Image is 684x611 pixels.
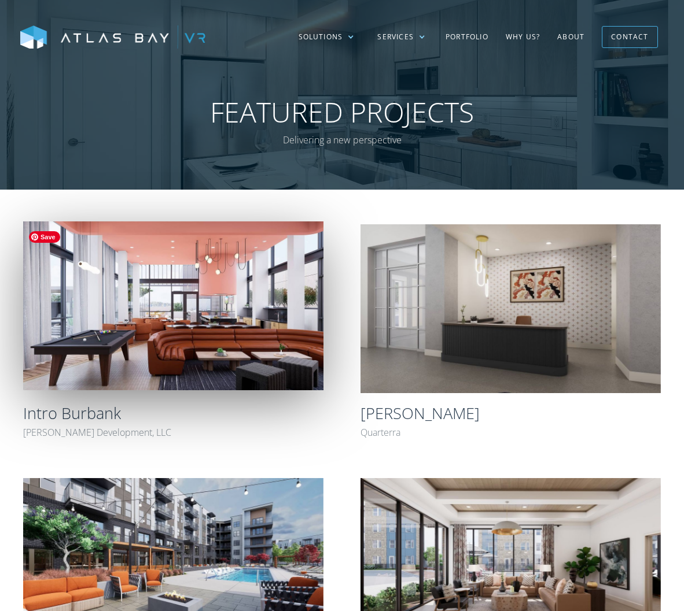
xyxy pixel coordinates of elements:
img: Atlas Bay VR Logo [20,25,205,50]
img: Harper [361,224,661,393]
div: Quarterra [361,424,400,441]
a: Why US? [497,20,549,54]
div: Services [366,20,437,54]
h1: Featured Projects [139,95,545,129]
img: Intro Burbank [23,221,323,390]
p: Delivering a new perspective [139,132,545,149]
a: Portfolio [437,20,497,54]
h2: Intro Burbank [23,402,121,424]
div: Solutions [287,20,366,54]
div: Services [377,32,414,42]
div: [PERSON_NAME] Development, LLC [23,424,171,441]
div: Solutions [299,32,343,42]
h2: [PERSON_NAME] [361,402,480,424]
a: Contact [602,26,657,47]
a: About [549,20,593,54]
div: Contact [611,28,648,46]
span: Save [29,231,60,243]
